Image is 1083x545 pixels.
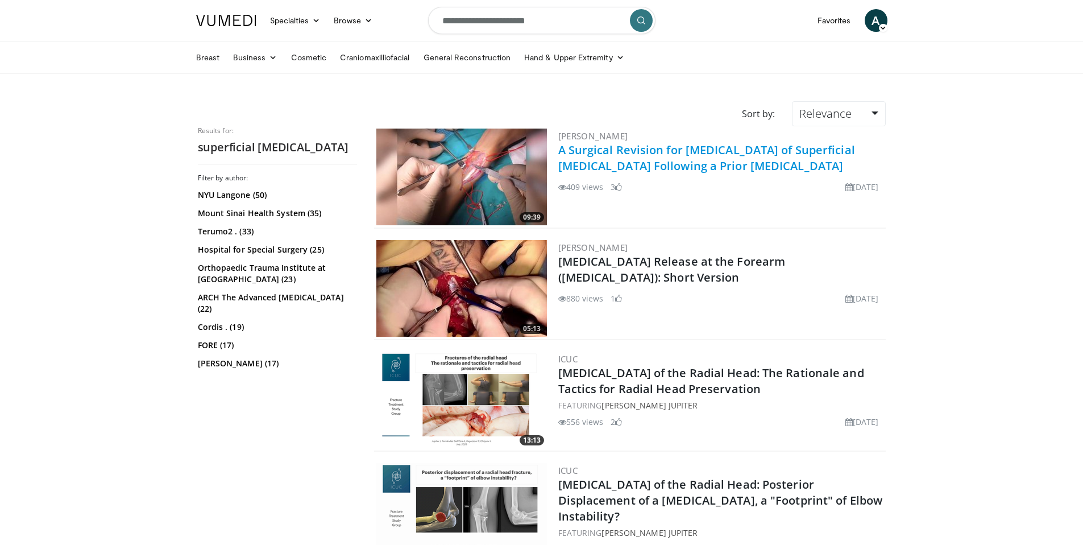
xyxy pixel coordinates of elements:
[558,353,578,365] a: ICUC
[333,46,416,69] a: Craniomaxilliofacial
[558,399,883,411] div: FEATURING
[611,292,622,304] li: 1
[198,321,354,333] a: Cordis . (19)
[189,46,226,69] a: Breast
[226,46,284,69] a: Business
[417,46,518,69] a: General Reconstruction
[520,324,544,334] span: 05:13
[558,181,604,193] li: 409 views
[601,400,698,411] a: [PERSON_NAME] Jupiter
[198,358,354,369] a: [PERSON_NAME] (17)
[198,140,357,155] h2: superficial [MEDICAL_DATA]
[198,262,354,285] a: Orthopaedic Trauma Institute at [GEOGRAPHIC_DATA] (23)
[428,7,655,34] input: Search topics, interventions
[198,292,354,315] a: ARCH The Advanced [MEDICAL_DATA] (22)
[376,352,547,448] a: 13:13
[376,129,547,225] img: e9ad1210-ce3e-4be2-a805-2afe46ea12ca.300x170_q85_crop-smart_upscale.jpg
[263,9,327,32] a: Specialties
[520,435,544,445] span: 13:13
[558,465,578,476] a: ICUC
[198,208,354,219] a: Mount Sinai Health System (35)
[865,9,887,32] a: A
[376,129,547,225] a: 09:39
[558,365,864,397] a: [MEDICAL_DATA] of the Radial Head: The Rationale and Tactics for Radial Head Preservation
[611,181,622,193] li: 3
[198,340,354,351] a: FORE (17)
[558,254,786,285] a: [MEDICAL_DATA] Release at the Forearm ([MEDICAL_DATA]): Short Version
[845,181,879,193] li: [DATE]
[196,15,256,26] img: VuMedi Logo
[558,527,883,539] div: FEATURING
[845,292,879,304] li: [DATE]
[198,226,354,237] a: Terumo2 . (33)
[799,106,852,121] span: Relevance
[198,244,354,255] a: Hospital for Special Surgery (25)
[601,527,698,538] a: [PERSON_NAME] Jupiter
[558,142,855,174] a: A Surgical Revision for [MEDICAL_DATA] of Superficial [MEDICAL_DATA] Following a Prior [MEDICAL_D...
[376,240,547,337] img: 89bab9fc-4221-46a4-af76-279ecc5d125b.300x170_q85_crop-smart_upscale.jpg
[558,130,628,142] a: [PERSON_NAME]
[811,9,858,32] a: Favorites
[845,416,879,428] li: [DATE]
[198,189,354,201] a: NYU Langone (50)
[376,240,547,337] a: 05:13
[558,416,604,428] li: 556 views
[198,126,357,135] p: Results for:
[327,9,379,32] a: Browse
[198,174,357,183] h3: Filter by author:
[517,46,631,69] a: Hand & Upper Extremity
[284,46,334,69] a: Cosmetic
[611,416,622,428] li: 2
[558,292,604,304] li: 880 views
[733,101,783,126] div: Sort by:
[558,477,883,524] a: [MEDICAL_DATA] of the Radial Head: Posterior Displacement of a [MEDICAL_DATA], a "Footprint" of E...
[520,212,544,222] span: 09:39
[558,242,628,253] a: [PERSON_NAME]
[792,101,885,126] a: Relevance
[376,352,547,448] img: 28bb1a9b-507c-46c6-adf3-732da66a0791.png.300x170_q85_crop-smart_upscale.png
